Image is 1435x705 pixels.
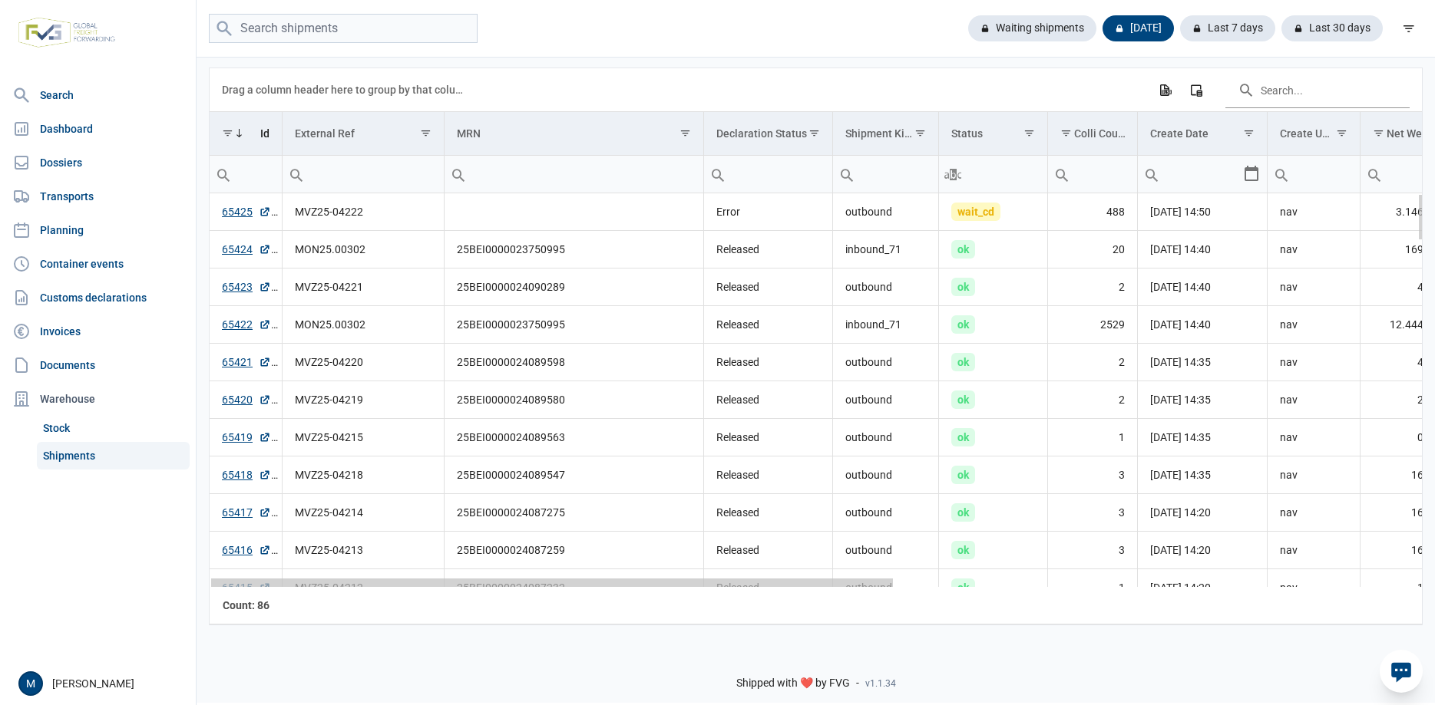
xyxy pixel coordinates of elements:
a: 65419 [222,430,271,445]
td: MON25.00302 [282,306,444,344]
td: Filter cell [1267,156,1360,193]
span: Show filter options for column 'Id' [222,127,233,139]
td: Column Colli Count [1047,112,1137,156]
td: nav [1267,494,1360,532]
span: Show filter options for column 'Net Weight' [1373,127,1384,139]
input: Search shipments [209,14,478,44]
td: 25BEI0000023750995 [444,231,703,268]
div: Search box [1138,156,1166,193]
div: Search box [1268,156,1295,193]
td: 1 [1047,569,1137,607]
input: Filter cell [704,156,832,193]
a: Planning [6,215,190,245]
td: 25BEI0000024087232 [444,569,703,607]
td: MVZ25-04214 [282,494,444,532]
div: filter [1395,15,1423,42]
td: 25BEI0000024089598 [444,344,703,381]
a: 65420 [222,392,271,407]
td: Filter cell [1137,156,1267,193]
span: Show filter options for column 'Create Date' [1243,127,1255,139]
span: [DATE] 14:20 [1150,544,1211,556]
td: MVZ25-04218 [282,456,444,494]
div: Select [1242,156,1261,193]
a: 65418 [222,467,271,483]
span: [DATE] 14:40 [1150,318,1211,331]
td: Released [703,532,832,569]
div: MRN [457,127,481,140]
div: Search box [210,156,237,193]
td: inbound_71 [832,231,938,268]
input: Filter cell [1138,156,1242,193]
a: Container events [6,249,190,279]
div: Drag a column header here to group by that column [222,77,468,102]
td: Released [703,569,832,607]
td: Released [703,344,832,381]
td: 25BEI0000024087259 [444,532,703,569]
a: Transports [6,181,190,212]
td: Filter cell [210,156,282,193]
div: Data grid toolbar [222,68,1410,111]
td: 20 [1047,231,1137,268]
span: ok [951,428,975,446]
td: Column Id [210,112,282,156]
div: Search box [833,156,861,193]
div: Data grid with 86 rows and 18 columns [210,68,1422,624]
td: Released [703,306,832,344]
span: ok [951,353,975,371]
td: nav [1267,344,1360,381]
div: Create User [1280,127,1334,140]
td: Released [703,456,832,494]
td: 3 [1047,494,1137,532]
td: 3 [1047,456,1137,494]
a: 65422 [222,317,271,332]
div: Shipment Kind [845,127,913,140]
td: 2529 [1047,306,1137,344]
div: Last 30 days [1281,15,1383,41]
input: Filter cell [445,156,703,193]
td: outbound [832,419,938,456]
div: Search box [445,156,472,193]
td: Column Create User [1267,112,1360,156]
span: [DATE] 14:40 [1150,281,1211,293]
span: - [856,677,859,690]
a: 65417 [222,505,271,520]
a: Search [6,80,190,110]
td: 25BEI0000024090289 [444,268,703,306]
td: Column Create Date [1137,112,1267,156]
span: [DATE] 14:50 [1150,206,1211,218]
span: Show filter options for column 'Declaration Status' [808,127,820,139]
span: [DATE] 14:35 [1150,431,1211,443]
td: Released [703,268,832,306]
div: M [18,671,43,696]
div: [PERSON_NAME] [18,671,187,696]
td: nav [1267,231,1360,268]
td: outbound [832,381,938,419]
td: Column Declaration Status [703,112,832,156]
div: Search box [1361,156,1388,193]
span: ok [951,240,975,259]
a: 65416 [222,542,271,558]
td: 25BEI0000024089547 [444,456,703,494]
span: ok [951,466,975,484]
td: Filter cell [938,156,1047,193]
span: Show filter options for column 'Create User' [1336,127,1347,139]
td: 2 [1047,344,1137,381]
a: Shipments [37,442,190,469]
a: Stock [37,414,190,442]
td: outbound [832,532,938,569]
td: 25BEI0000024089563 [444,419,703,456]
td: Released [703,381,832,419]
td: 1 [1047,419,1137,456]
a: Customs declarations [6,282,190,313]
td: 488 [1047,193,1137,231]
div: Waiting shipments [968,15,1096,41]
td: MON25.00302 [282,231,444,268]
a: Documents [6,350,190,381]
td: Filter cell [832,156,938,193]
input: Filter cell [283,156,444,193]
td: MVZ25-04219 [282,381,444,419]
td: MVZ25-04221 [282,268,444,306]
td: 25BEI0000024089580 [444,381,703,419]
td: Released [703,231,832,268]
